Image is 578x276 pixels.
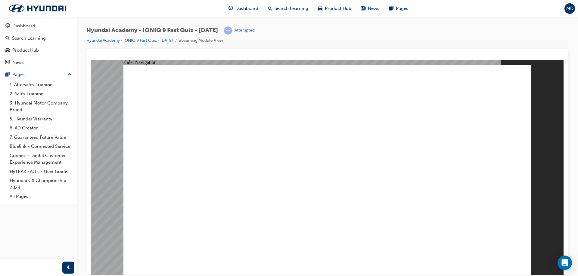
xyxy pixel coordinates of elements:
[12,23,35,29] div: Dashboard
[3,2,72,15] img: Trak
[7,176,74,192] a: Hyundai CX Championship 2024
[558,256,572,270] div: Open Intercom Messenger
[318,5,322,12] span: car-icon
[7,151,74,167] a: Connex - Digital Customer Experience Management
[7,114,74,124] a: 5. Hyundai Warranty
[5,23,10,29] span: guage-icon
[235,28,255,33] div: Attempted
[368,5,379,12] span: News
[2,33,74,44] a: Search Learning
[12,35,46,42] div: Search Learning
[5,48,10,53] span: car-icon
[263,2,313,15] a: search-iconSearch Learning
[389,5,393,12] span: pages-icon
[5,36,10,41] span: search-icon
[12,59,24,66] div: News
[7,142,74,151] a: Bluelink - Connected Service
[2,45,74,56] a: Product Hub
[2,57,74,68] a: News
[7,89,74,99] a: 2. Sales Training
[68,71,72,79] span: up-icon
[384,2,413,15] a: pages-iconPages
[228,5,233,12] span: guage-icon
[235,5,258,12] span: Dashboard
[275,5,308,12] span: Search Learning
[86,38,173,43] a: Hyundai Academy - IONIQ 9 Fast Quiz - [DATE]
[66,264,71,271] span: prev-icon
[5,72,10,77] span: pages-icon
[12,47,39,54] div: Product Hub
[313,2,356,15] a: car-iconProduct Hub
[7,99,74,114] a: 3. Hyundai Motor Company Brand
[224,2,263,15] a: guage-iconDashboard
[2,19,74,69] button: DashboardSearch LearningProduct HubNews
[325,5,351,12] span: Product Hub
[2,69,74,80] button: Pages
[7,192,74,201] a: All Pages
[396,5,408,12] span: Pages
[7,133,74,142] a: 7. Guaranteed Future Value
[224,26,232,35] span: learningRecordVerb_ATTEMPT-icon
[356,2,384,15] a: news-iconNews
[7,123,74,133] a: 6. AD Creator
[361,5,365,12] span: news-icon
[566,5,573,12] span: MD
[2,20,74,32] a: Dashboard
[268,5,272,12] span: search-icon
[7,80,74,89] a: 1. Aftersales Training
[86,27,218,34] span: Hyundai Academy - IONIQ 9 Fast Quiz - [DATE]
[564,3,575,14] button: MD
[5,60,10,65] span: news-icon
[179,37,223,44] li: eLearning Module View
[7,167,74,176] a: HyTRAK FAQ's - User Guide
[220,27,222,34] span: |
[12,71,25,78] div: Pages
